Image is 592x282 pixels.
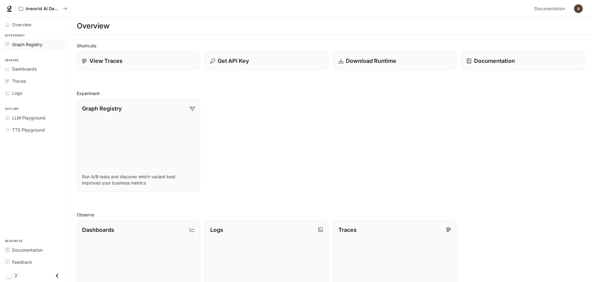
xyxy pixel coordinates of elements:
[338,226,357,234] p: Traces
[346,57,396,65] p: Download Runtime
[77,211,585,218] h2: Observe
[77,42,585,49] h2: Shortcuts
[2,39,67,50] a: Graph Registry
[532,2,570,15] a: Documentation
[12,41,42,48] span: Graph Registry
[461,51,585,70] a: Documentation
[2,88,67,98] a: Logs
[474,57,515,65] p: Documentation
[12,78,26,84] span: Traces
[218,57,249,65] p: Get API Key
[333,51,456,70] a: Download Runtime
[82,174,195,186] p: Run A/B tests and discover which variant best improves your business metrics
[210,226,223,234] p: Logs
[77,90,585,97] h2: Experiment
[12,66,37,72] span: Dashboards
[12,247,43,253] span: Documentation
[12,127,45,133] span: TTS Playground
[89,57,123,65] p: View Traces
[82,104,122,113] p: Graph Registry
[572,2,585,15] button: User avatar
[77,99,200,192] a: Graph RegistryRun A/B tests and discover which variant best improves your business metrics
[12,21,31,28] span: Overview
[12,115,46,121] span: LLM Playground
[26,6,60,11] p: Inworld AI Demos
[77,51,200,70] a: View Traces
[6,272,12,279] span: Dark mode toggle
[2,245,67,255] a: Documentation
[2,63,67,74] a: Dashboards
[12,90,22,96] span: Logs
[2,124,67,135] a: TTS Playground
[12,259,32,265] span: Feedback
[2,257,67,267] a: Feedback
[50,269,64,282] button: Close drawer
[82,226,114,234] p: Dashboards
[2,19,67,30] a: Overview
[205,51,328,70] button: Get API Key
[77,20,109,32] h1: Overview
[16,2,70,15] button: All workspaces
[574,4,583,13] img: User avatar
[2,112,67,123] a: LLM Playground
[534,5,565,13] span: Documentation
[2,76,67,86] a: Traces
